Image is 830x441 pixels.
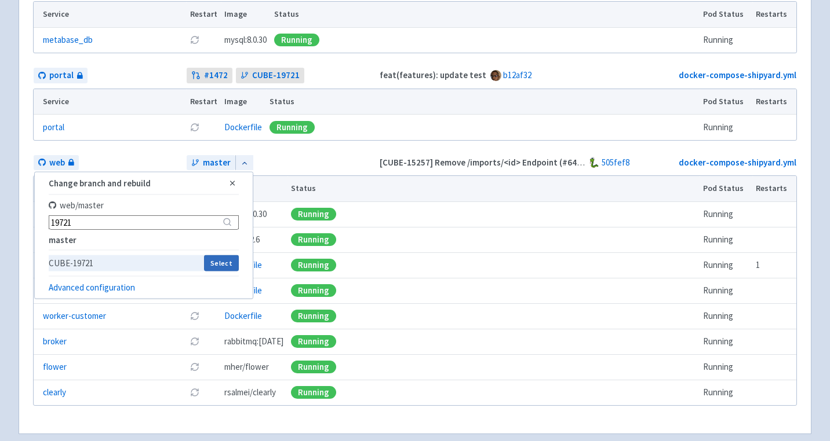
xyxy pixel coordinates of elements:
[203,156,231,170] span: master
[204,69,228,82] strong: # 1472
[236,68,304,83] a: CUBE-19721
[49,281,135,292] a: Advanced configuration
[49,156,65,170] span: web
[190,362,199,372] button: Restart pod
[287,176,700,201] th: Status
[700,354,752,380] td: Running
[380,69,486,80] strong: feat(features): update test
[43,34,93,47] a: metabase_db
[221,89,266,115] th: Image
[34,155,79,171] a: web
[752,252,796,278] td: 1
[271,2,700,27] th: Status
[49,178,151,189] strong: Change branch and rebuild
[187,155,235,171] a: master
[700,278,752,303] td: Running
[679,69,796,80] a: docker-compose-shipyard.yml
[270,121,315,134] div: Running
[186,2,221,27] th: Restart
[700,2,752,27] th: Pod Status
[49,199,104,210] span: web / master
[221,176,287,201] th: Image
[700,380,752,405] td: Running
[34,68,88,83] a: portal
[503,69,532,80] a: b12af32
[224,310,262,321] a: Dockerfile
[43,121,64,134] a: portal
[190,337,199,346] button: Restart pod
[700,227,752,252] td: Running
[700,252,752,278] td: Running
[291,361,336,373] div: Running
[49,234,77,245] strong: master
[224,361,269,374] span: mher/flower
[752,89,796,115] th: Restarts
[291,335,336,348] div: Running
[752,2,796,27] th: Restarts
[291,259,336,271] div: Running
[679,157,796,168] a: docker-compose-shipyard.yml
[43,335,67,348] a: broker
[700,201,752,227] td: Running
[43,310,106,323] a: worker-customer
[186,89,221,115] th: Restart
[380,157,589,168] strong: [CUBE-15257] Remove /imports/<id> Endpoint (#6418)
[291,233,336,246] div: Running
[34,89,186,115] th: Service
[274,34,319,46] div: Running
[224,122,262,133] a: Dockerfile
[700,115,752,140] td: Running
[221,2,271,27] th: Image
[291,386,336,399] div: Running
[190,311,199,321] button: Restart pod
[700,329,752,354] td: Running
[49,69,74,82] span: portal
[291,208,336,220] div: Running
[291,284,336,297] div: Running
[34,2,186,27] th: Service
[43,361,67,374] a: flower
[252,69,300,82] span: CUBE-19721
[224,34,267,47] span: mysql:8.0.30
[700,89,752,115] th: Pod Status
[49,258,205,269] span: CUBE-19721
[190,35,199,45] button: Restart pod
[43,386,66,399] a: clearly
[700,27,752,53] td: Running
[224,335,283,348] span: rabbitmq:[DATE]
[700,303,752,329] td: Running
[266,89,700,115] th: Status
[187,68,232,83] a: #1472
[291,310,336,322] div: Running
[224,386,276,399] span: rsalmei/clearly
[49,215,239,229] input: Filter...
[190,123,199,132] button: Restart pod
[700,176,752,201] th: Pod Status
[204,255,238,271] button: Select
[602,157,629,168] a: 505fef8
[226,177,239,189] button: Close
[752,176,796,201] th: Restarts
[190,388,199,397] button: Restart pod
